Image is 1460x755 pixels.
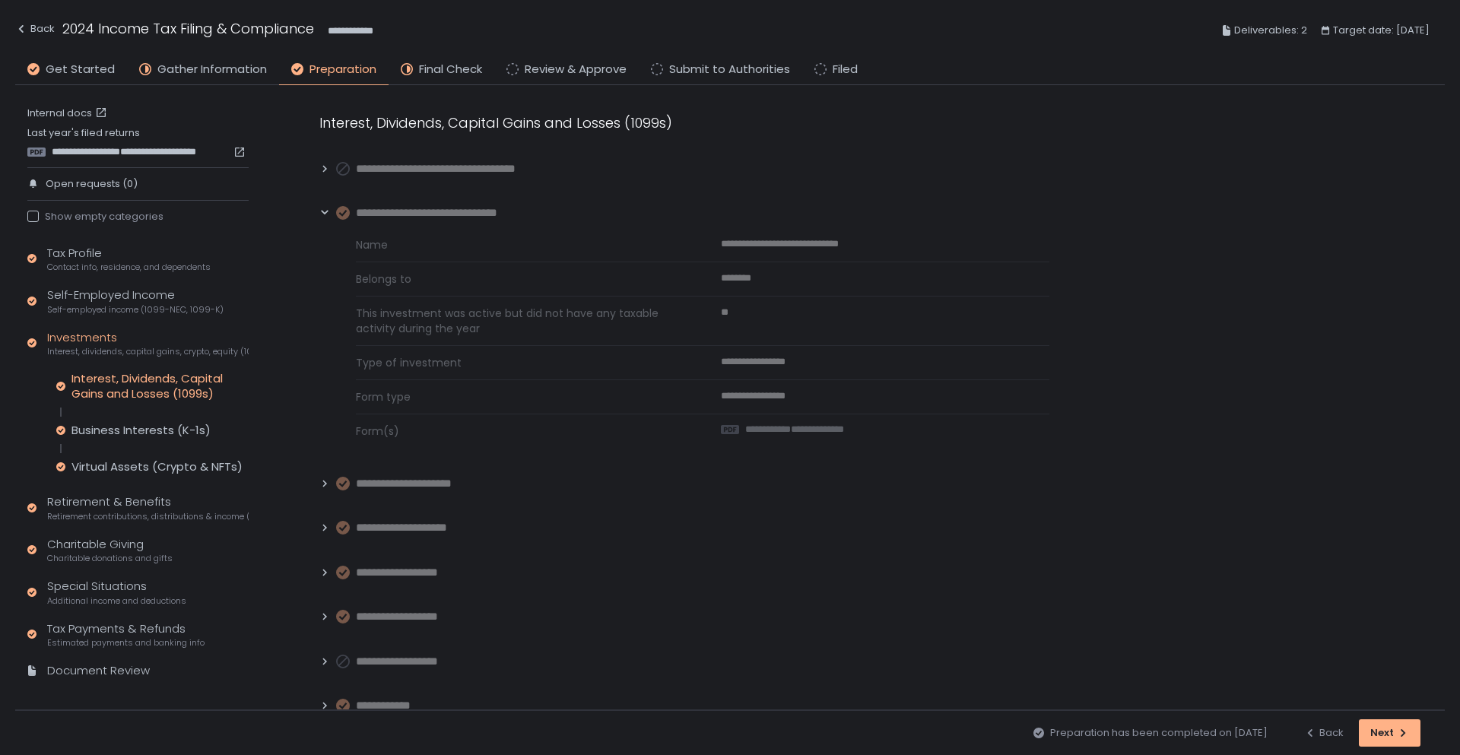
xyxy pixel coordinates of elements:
span: Target date: [DATE] [1333,21,1430,40]
span: Estimated payments and banking info [47,637,205,649]
a: Internal docs [27,106,110,120]
span: Preparation [309,61,376,78]
div: Investments [47,329,249,358]
button: Back [1304,719,1344,747]
span: Interest, dividends, capital gains, crypto, equity (1099s, K-1s) [47,346,249,357]
span: Submit to Authorities [669,61,790,78]
span: Final Check [419,61,482,78]
button: Next [1359,719,1420,747]
button: Back [15,18,55,43]
div: Virtual Assets (Crypto & NFTs) [71,459,243,474]
span: Form(s) [356,423,684,439]
div: Next [1370,726,1409,740]
div: Retirement & Benefits [47,493,249,522]
div: Document Review [47,662,150,680]
div: Interest, Dividends, Capital Gains and Losses (1099s) [319,113,1049,133]
span: Type of investment [356,355,684,370]
div: Back [15,20,55,38]
div: Tax Profile [47,245,211,274]
div: Back [1304,726,1344,740]
span: This investment was active but did not have any taxable activity during the year [356,306,684,336]
span: Belongs to [356,271,684,287]
span: Preparation has been completed on [DATE] [1050,726,1268,740]
span: Contact info, residence, and dependents [47,262,211,273]
span: Deliverables: 2 [1234,21,1307,40]
span: Get Started [46,61,115,78]
div: Business Interests (K-1s) [71,423,211,438]
div: Self-Employed Income [47,287,224,316]
span: Filed [833,61,858,78]
span: Form type [356,389,684,404]
span: Review & Approve [525,61,627,78]
span: Open requests (0) [46,177,138,191]
span: Retirement contributions, distributions & income (1099-R, 5498) [47,511,249,522]
div: Special Situations [47,578,186,607]
span: Charitable donations and gifts [47,553,173,564]
div: Tax Payments & Refunds [47,620,205,649]
span: Self-employed income (1099-NEC, 1099-K) [47,304,224,316]
div: Interest, Dividends, Capital Gains and Losses (1099s) [71,371,249,401]
span: Gather Information [157,61,267,78]
h1: 2024 Income Tax Filing & Compliance [62,18,314,39]
span: Name [356,237,684,252]
div: Charitable Giving [47,536,173,565]
div: Last year's filed returns [27,126,249,158]
span: Additional income and deductions [47,595,186,607]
